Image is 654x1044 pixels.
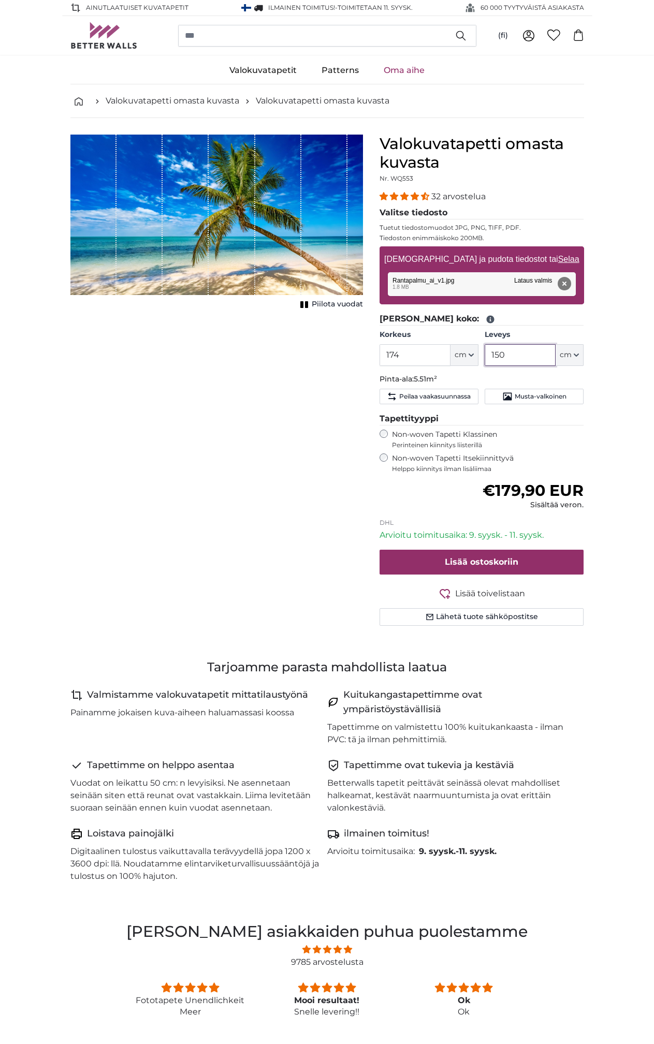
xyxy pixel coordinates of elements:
[70,22,138,49] img: Betterwalls
[380,519,584,527] p: DHL
[419,846,456,856] span: 9. syysk.
[419,846,497,856] b: -
[431,192,486,201] span: 32 arvostelua
[380,192,431,201] span: 4.31 stars
[392,453,584,473] label: Non-woven Tapetti Itsekiinnittyvä
[414,374,437,384] span: 5.51m²
[70,135,363,312] div: 1 of 1
[380,550,584,575] button: Lisää ostoskoriin
[70,777,319,814] p: Vuodat on leikattu 50 cm: n levyisiksi. Ne asennetaan seinään siten että reunat ovat vastakkain. ...
[122,920,533,943] h2: [PERSON_NAME] asiakkaiden puhua puolestamme
[371,57,437,84] a: Oma aihe
[87,758,235,773] h4: Tapettimme on helppo asentaa
[344,758,514,773] h4: Tapettimme ovat tukevia ja kestäviä
[70,707,294,719] p: Painamme jokaisen kuva-aiheen haluamassasi koossa
[380,374,584,385] p: Pinta-ala:
[291,957,364,967] a: 9785 arvostelusta
[380,313,584,326] legend: [PERSON_NAME] koko:
[380,234,584,242] p: Tiedoston enimmäiskoko 200MB.
[327,721,576,746] p: Tapettimme on valmistettu 100% kuitukankaasta - ilman PVC: tä ja ilman pehmittimiä.
[380,249,583,270] label: [DEMOGRAPHIC_DATA] ja pudota tiedostot tai
[485,389,584,404] button: Musta-valkoinen
[455,587,525,600] span: Lisää toivelistaan
[344,827,429,841] h4: ilmainen toimitus!
[271,1006,383,1018] p: Snelle levering!!
[515,392,566,401] span: Musta-valkoinen
[380,587,584,600] button: Lisää toivelistaan
[309,57,371,84] a: Patterns
[483,500,584,510] div: Sisältää veron.
[256,95,389,107] a: Valokuvatapetti omasta kuvasta
[392,441,584,449] span: Perinteinen kiinnitys liisterillä
[134,981,246,995] div: 5 stars
[87,688,308,702] h4: Valmistamme valokuvatapetit mittatilaustyönä
[408,981,520,995] div: 5 stars
[380,413,584,425] legend: Tapettityyppi
[399,392,471,401] span: Peilaa vaakasuunnassa
[392,430,584,449] label: Non-woven Tapetti Klassinen
[70,845,319,883] p: Digitaalinen tulostus vaikuttavalla terävyydellä jopa 1200 x 3600 dpi: llä. Noudatamme elintarvik...
[335,4,413,11] span: -
[217,57,309,84] a: Valokuvatapetit
[483,481,584,500] span: €179,90 EUR
[556,344,584,366] button: cm
[455,350,467,360] span: cm
[445,557,518,567] span: Lisää ostoskoriin
[271,995,383,1006] div: Mooi resultaat!
[268,4,335,11] span: Ilmainen toimitus!
[459,846,497,856] span: 11. syysk.
[485,330,584,340] label: Leveys
[343,688,576,717] h4: Kuitukangastapettimme ovat ympäristöystävällisiä
[380,330,478,340] label: Korkeus
[241,4,251,11] img: Suomi
[380,174,413,182] span: Nr. WQ553
[481,3,584,12] span: 60 000 TYYTYVÄISTÄ ASIAKASTA
[380,207,584,219] legend: Valitse tiedosto
[380,529,584,541] p: Arvioitu toimitusaika: 9. syysk. - 11. syysk.
[338,4,413,11] span: Toimitetaan 11. syysk.
[560,350,572,360] span: cm
[490,26,516,45] button: (fi)
[380,389,478,404] button: Peilaa vaakasuunnassa
[87,827,174,841] h4: Loistava painojälki
[271,981,383,995] div: 5 stars
[327,845,415,858] p: Arvioitu toimitusaika:
[297,297,363,312] button: Piilota vuodat
[134,995,246,1018] p: Fototapete Unendlichkeit Meer
[122,943,533,956] span: 4.81 stars
[408,1006,520,1018] p: Ok
[380,608,584,626] button: Lähetä tuote sähköpostitse
[408,995,520,1006] div: Ok
[392,465,584,473] span: Helppo kiinnitys ilman lisäliimaa
[86,3,188,12] span: AINUTLAATUISET Kuvatapetit
[327,777,576,814] p: Betterwalls tapetit peittävät seinässä olevat mahdolliset halkeamat, kestävät naarmuuntumista ja ...
[380,224,584,232] p: Tuetut tiedostomuodot JPG, PNG, TIFF, PDF.
[70,659,584,675] h3: Tarjoamme parasta mahdollista laatua
[70,84,584,118] nav: breadcrumbs
[312,299,363,310] span: Piilota vuodat
[106,95,239,107] a: Valokuvatapetti omasta kuvasta
[558,255,579,263] u: Selaa
[380,135,584,172] h1: Valokuvatapetti omasta kuvasta
[450,344,478,366] button: cm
